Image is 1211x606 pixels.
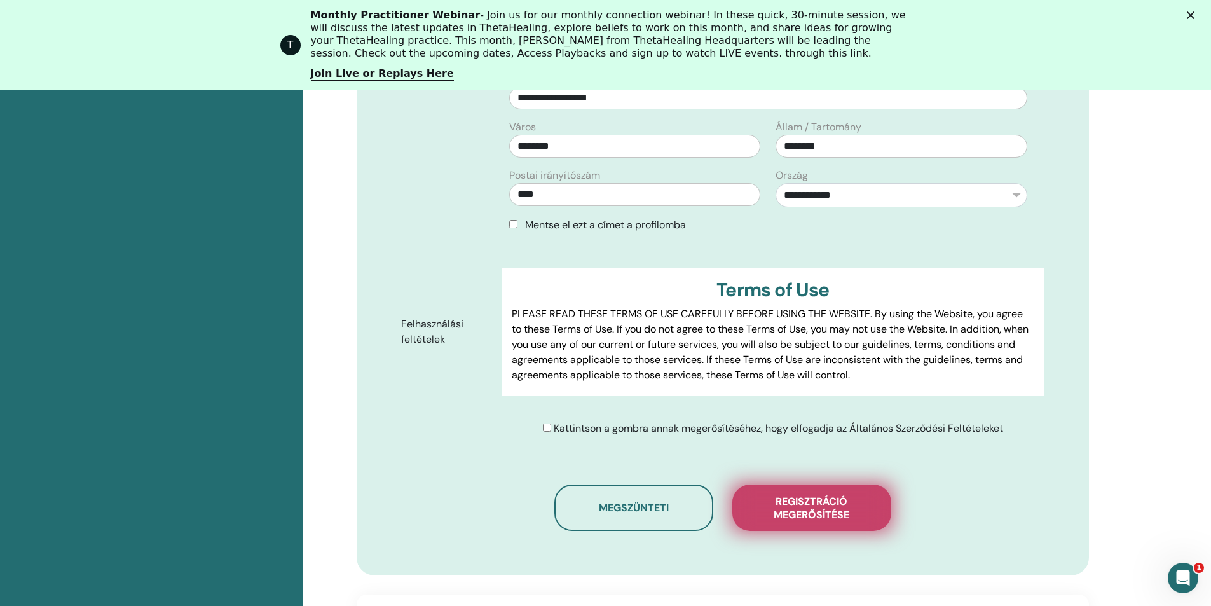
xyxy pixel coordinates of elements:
[392,312,502,352] label: Felhasználási feltételek
[280,35,301,55] div: Profile image for ThetaHealing
[1168,563,1198,593] iframe: Intercom live chat
[509,120,536,135] label: Város
[509,168,600,183] label: Postai irányítószám
[311,67,454,81] a: Join Live or Replays Here
[512,279,1034,301] h3: Terms of Use
[1187,11,1200,19] div: Bezárás
[599,501,669,514] span: Megszünteti
[748,495,875,521] span: Regisztráció megerősítése
[554,422,1003,435] span: Kattintson a gombra annak megerősítéséhez, hogy elfogadja az Általános Szerződési Feltételeket
[512,306,1034,383] p: PLEASE READ THESE TERMS OF USE CAREFULLY BEFORE USING THE WEBSITE. By using the Website, you agre...
[311,9,911,60] div: - Join us for our monthly connection webinar! In these quick, 30-minute session, we will discuss ...
[732,485,891,531] button: Regisztráció megerősítése
[776,168,808,183] label: Ország
[554,485,713,531] button: Megszünteti
[1194,563,1204,573] span: 1
[776,120,861,135] label: Állam / Tartomány
[512,393,1034,576] p: Lor IpsumDolorsi.ame Cons adipisci elits do eiusm tem incid, utl etdol, magnaali eni adminimve qu...
[311,9,481,21] b: Monthly Practitioner Webinar
[525,218,686,231] span: Mentse el ezt a címet a profilomba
